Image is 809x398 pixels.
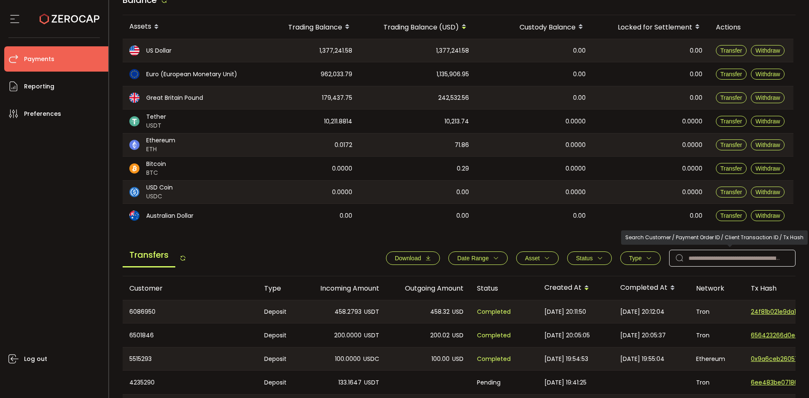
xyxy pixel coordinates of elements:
[576,255,593,262] span: Status
[690,46,702,56] span: 0.00
[573,93,586,103] span: 0.00
[129,187,139,197] img: usdc_portfolio.svg
[516,251,559,265] button: Asset
[767,358,809,398] iframe: Chat Widget
[613,281,689,295] div: Completed At
[682,187,702,197] span: 0.0000
[690,69,702,79] span: 0.00
[477,307,511,317] span: Completed
[322,93,352,103] span: 179,437.75
[716,45,747,56] button: Transfer
[257,371,302,394] div: Deposit
[751,45,785,56] button: Withdraw
[335,354,361,364] span: 100.0000
[755,165,780,172] span: Withdraw
[629,255,642,262] span: Type
[319,46,352,56] span: 1,377,241.58
[24,80,54,93] span: Reporting
[146,160,166,168] span: Bitcoin
[123,20,253,34] div: Assets
[302,283,386,293] div: Incoming Amount
[445,117,469,126] span: 10,213.74
[129,45,139,56] img: usd_portfolio.svg
[129,211,139,221] img: aud_portfolio.svg
[682,164,702,174] span: 0.0000
[146,93,203,102] span: Great Britain Pound
[620,307,664,317] span: [DATE] 20:12:04
[455,140,469,150] span: 71.86
[573,69,586,79] span: 0.00
[431,354,450,364] span: 100.00
[565,117,586,126] span: 0.0000
[709,22,793,32] div: Actions
[544,307,586,317] span: [DATE] 20:11:50
[430,331,450,340] span: 200.02
[364,307,379,317] span: USDT
[24,53,54,65] span: Payments
[476,20,592,34] div: Custody Balance
[721,165,742,172] span: Transfer
[755,47,780,54] span: Withdraw
[146,211,193,220] span: Australian Dollar
[257,300,302,323] div: Deposit
[621,230,808,245] div: Search Customer / Payment Order ID / Client Transaction ID / Tx Hash
[146,145,175,154] span: ETH
[716,163,747,174] button: Transfer
[457,255,489,262] span: Date Range
[721,94,742,101] span: Transfer
[620,354,664,364] span: [DATE] 19:55:04
[146,192,173,201] span: USDC
[335,307,362,317] span: 458.2793
[129,140,139,150] img: eth_portfolio.svg
[448,251,508,265] button: Date Range
[123,347,257,370] div: 5515293
[24,108,61,120] span: Preferences
[751,69,785,80] button: Withdraw
[477,331,511,340] span: Completed
[452,354,463,364] span: USD
[565,140,586,150] span: 0.0000
[359,20,476,34] div: Trading Balance (USD)
[253,20,359,34] div: Trading Balance
[682,117,702,126] span: 0.0000
[335,140,352,150] span: 0.0172
[721,71,742,77] span: Transfer
[257,347,302,370] div: Deposit
[386,251,440,265] button: Download
[332,164,352,174] span: 0.0000
[123,323,257,347] div: 6501846
[123,283,257,293] div: Customer
[332,187,352,197] span: 0.0000
[257,323,302,347] div: Deposit
[755,142,780,148] span: Withdraw
[129,69,139,79] img: eur_portfolio.svg
[146,183,173,192] span: USD Coin
[755,212,780,219] span: Withdraw
[257,283,302,293] div: Type
[24,353,47,365] span: Log out
[755,94,780,101] span: Withdraw
[755,189,780,195] span: Withdraw
[363,354,379,364] span: USDC
[751,92,785,103] button: Withdraw
[436,46,469,56] span: 1,377,241.58
[129,116,139,126] img: usdt_portfolio.svg
[470,283,538,293] div: Status
[338,378,362,387] span: 133.1647
[321,69,352,79] span: 962,033.79
[456,187,469,197] span: 0.00
[146,168,166,177] span: BTC
[456,211,469,221] span: 0.00
[544,331,590,340] span: [DATE] 20:05:05
[146,136,175,145] span: Ethereum
[682,140,702,150] span: 0.0000
[721,118,742,125] span: Transfer
[716,187,747,198] button: Transfer
[689,300,744,323] div: Tron
[477,378,501,387] span: Pending
[324,117,352,126] span: 10,211.8814
[573,46,586,56] span: 0.00
[146,121,166,130] span: USDT
[129,93,139,103] img: gbp_portfolio.svg
[716,139,747,150] button: Transfer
